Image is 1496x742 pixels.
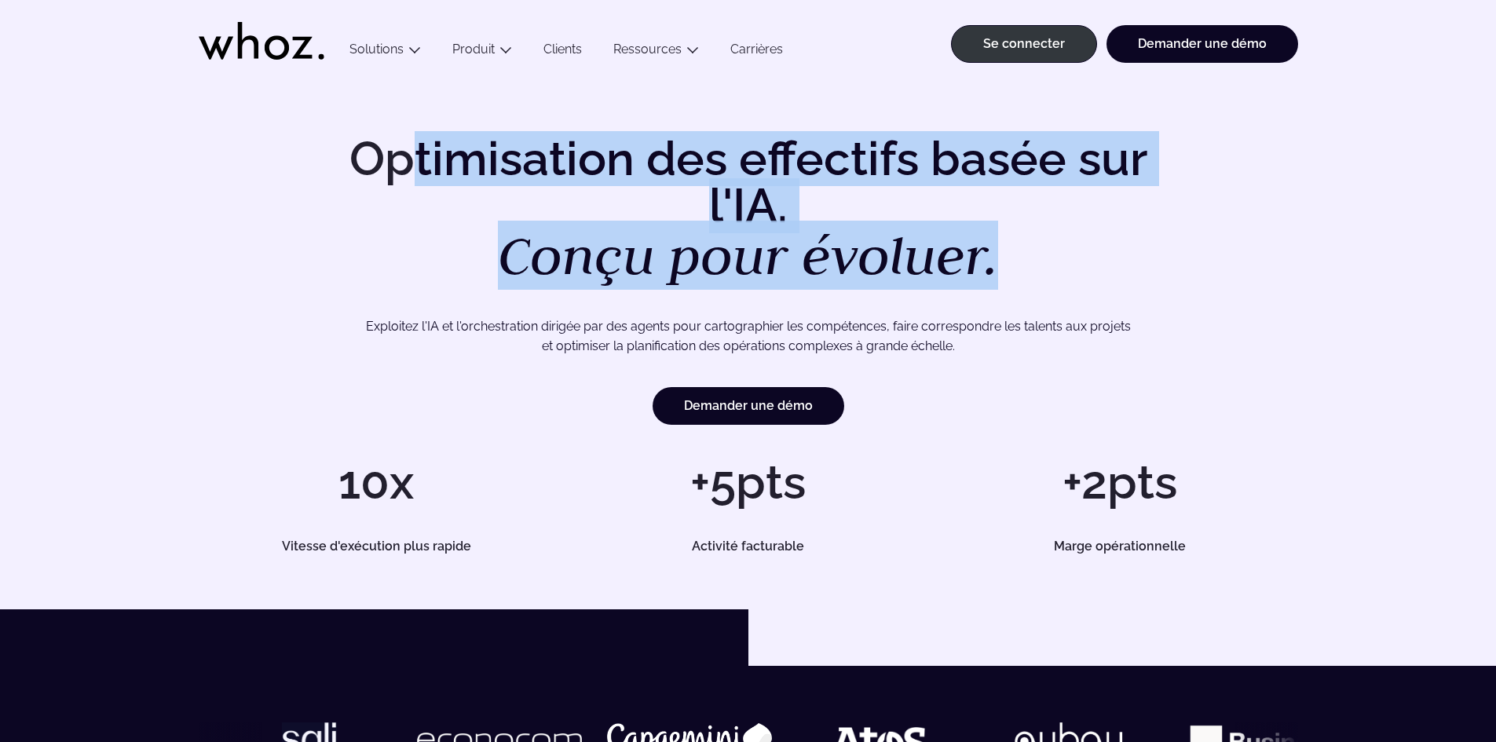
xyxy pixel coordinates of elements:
[684,398,813,413] font: Demander une démo
[528,42,598,63] a: Clients
[1138,36,1267,51] font: Demander une démo
[983,36,1065,51] font: Se connecter
[653,387,844,425] a: Demander une démo
[542,338,955,353] font: et optimiser la planification des opérations complexes à grande échelle.
[951,25,1097,63] a: Se connecter
[613,42,682,57] a: Ressources
[334,42,437,63] button: Solutions
[1106,25,1298,63] a: Demander une démo
[452,42,495,57] a: Produit
[1063,455,1177,510] font: +2pts
[730,42,783,57] font: Carrières
[437,42,528,63] button: Produit
[692,539,804,554] font: Activité facturable
[282,539,471,554] font: Vitesse d'exécution plus rapide
[366,319,1131,334] font: Exploitez l'IA et l'orchestration dirigée par des agents pour cartographier les compétences, fair...
[498,221,998,290] font: Conçu pour évoluer.
[543,42,582,57] font: Clients
[1054,539,1186,554] font: Marge opérationnelle
[338,455,414,510] font: 10x
[715,42,799,63] a: Carrières
[690,455,806,510] font: +5pts
[349,42,404,57] font: Solutions
[1392,638,1474,720] iframe: Chatbot
[598,42,715,63] button: Ressources
[349,131,1147,233] font: Optimisation des effectifs basée sur l'IA.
